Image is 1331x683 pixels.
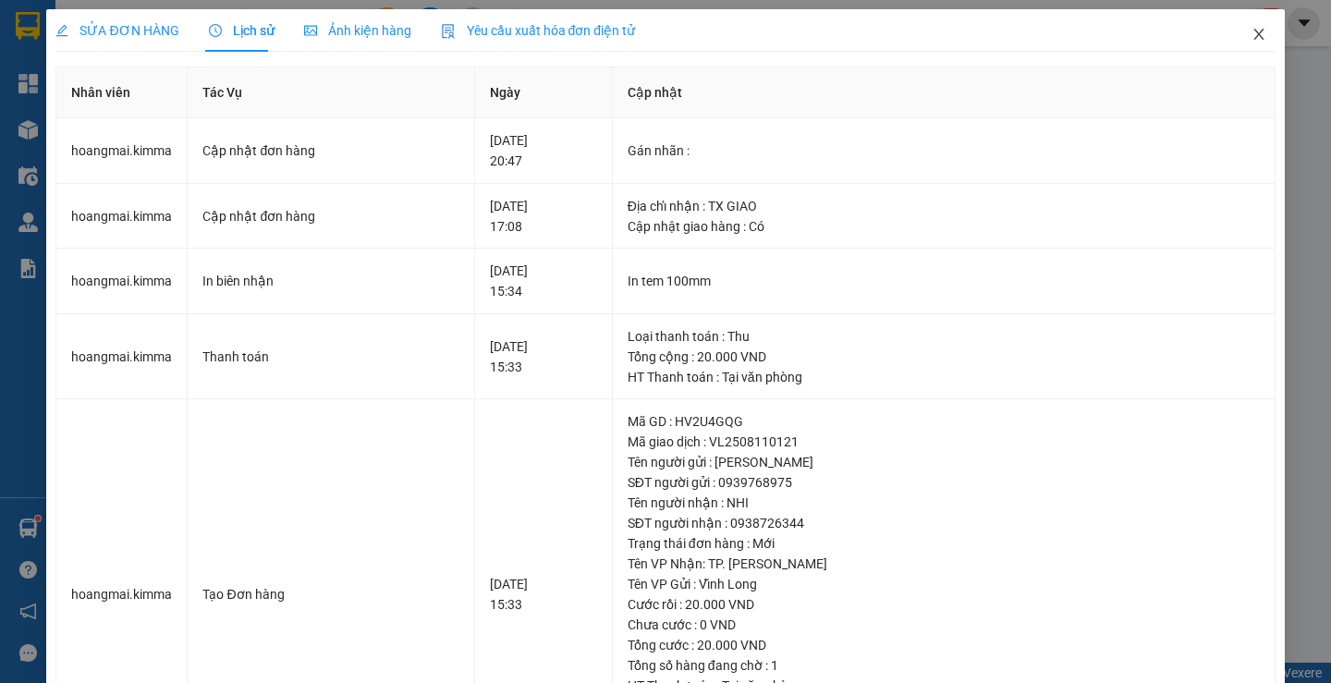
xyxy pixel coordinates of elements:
div: SĐT người nhận : 0938726344 [628,513,1260,533]
th: Tác Vụ [188,67,475,118]
div: [DATE] 15:33 [490,336,597,377]
span: SỬA ĐƠN HÀNG [55,23,178,38]
span: Lịch sử [209,23,275,38]
div: Mã giao dịch : VL2508110121 [628,432,1260,452]
div: Vĩnh Long [16,16,107,60]
div: Tổng cộng : 20.000 VND [628,347,1260,367]
div: Tổng cước : 20.000 VND [628,635,1260,655]
span: edit [55,24,68,37]
div: Cập nhật đơn hàng [202,140,459,161]
div: [DATE] 20:47 [490,130,597,171]
div: TP. [PERSON_NAME] [120,16,268,60]
div: Cập nhật giao hàng : Có [628,216,1260,237]
div: In biên nhận [202,271,459,291]
div: Tên người gửi : [PERSON_NAME] [628,452,1260,472]
span: Gửi: [16,18,44,37]
div: Mã GD : HV2U4GQG [628,411,1260,432]
div: Gán nhãn : [628,140,1260,161]
div: SĐT người gửi : 0939768975 [628,472,1260,493]
div: Trạng thái đơn hàng : Mới [628,533,1260,554]
span: Ảnh kiện hàng [304,23,411,38]
td: hoangmai.kimma [56,249,188,314]
div: [DATE] 15:33 [490,574,597,615]
div: Tên VP Gửi : Vĩnh Long [628,574,1260,594]
div: In tem 100mm [628,271,1260,291]
div: Địa chỉ nhận : TX GIAO [628,196,1260,216]
td: hoangmai.kimma [56,314,188,400]
div: Tổng số hàng đang chờ : 1 [628,655,1260,676]
td: hoangmai.kimma [56,184,188,250]
div: Tên VP Nhận: TP. [PERSON_NAME] [628,554,1260,574]
div: [DATE] 15:34 [490,261,597,301]
span: close [1252,27,1266,42]
span: clock-circle [209,24,222,37]
div: Cước rồi : 20.000 VND [628,594,1260,615]
div: BÁN LẺ KHÔNG GIAO HOÁ ĐƠN [16,60,107,149]
div: Thanh toán [202,347,459,367]
span: Nhận: [120,18,165,37]
div: Loại thanh toán : Thu [628,326,1260,347]
th: Ngày [475,67,613,118]
div: [DATE] 17:08 [490,196,597,237]
div: Chưa cước : 0 VND [628,615,1260,635]
div: Cập nhật đơn hàng [202,206,459,226]
div: Tên người nhận : NHI [628,493,1260,513]
img: icon [441,24,456,39]
button: Close [1233,9,1285,61]
th: Nhân viên [56,67,188,118]
td: hoangmai.kimma [56,118,188,184]
span: Yêu cầu xuất hóa đơn điện tử [441,23,636,38]
div: 0964817347 [120,104,268,130]
div: LABO ANH KHOA [120,60,268,104]
div: HT Thanh toán : Tại văn phòng [628,367,1260,387]
span: picture [304,24,317,37]
div: Tạo Đơn hàng [202,584,459,604]
th: Cập nhật [613,67,1276,118]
